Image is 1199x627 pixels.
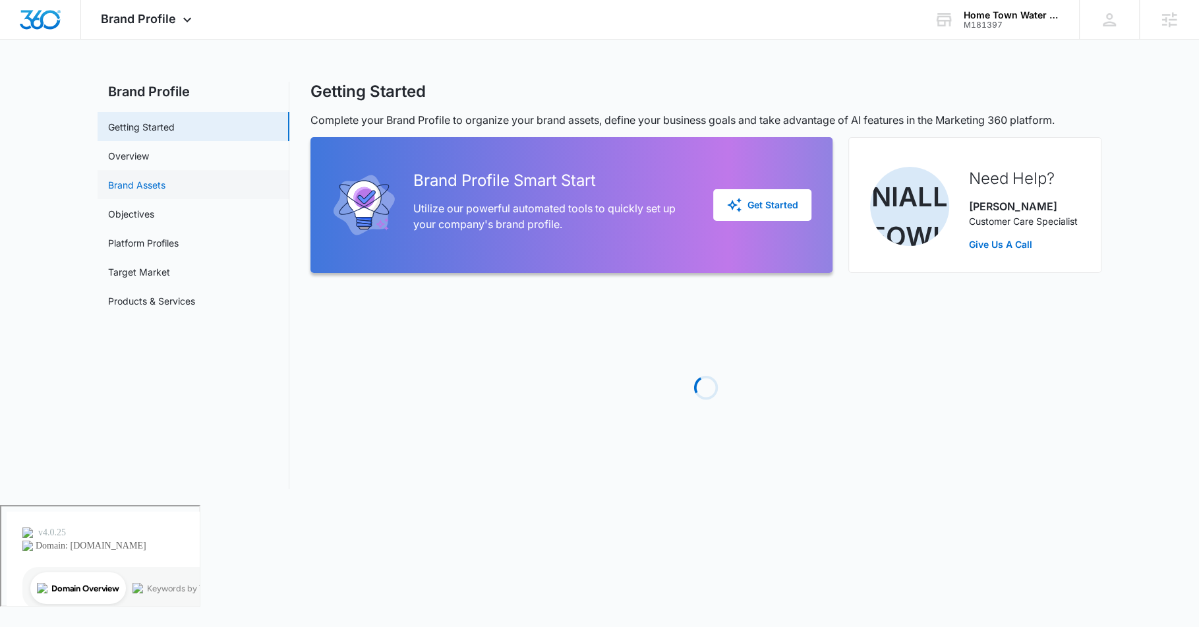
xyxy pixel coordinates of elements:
h2: Brand Profile [98,82,289,102]
div: account id [964,20,1060,30]
h2: Brand Profile Smart Start [413,169,692,193]
img: website_grey.svg [21,34,32,45]
img: logo_orange.svg [21,21,32,32]
h1: Getting Started [310,82,426,102]
div: v 4.0.25 [37,21,65,32]
div: account name [964,10,1060,20]
div: Keywords by Traffic [146,78,222,86]
p: Utilize our powerful automated tools to quickly set up your company's brand profile. [413,200,692,232]
p: Complete your Brand Profile to organize your brand assets, define your business goals and take ad... [310,112,1101,128]
img: Niall Fowler [870,167,949,246]
button: Get Started [713,189,811,221]
a: Getting Started [108,120,175,134]
a: Target Market [108,265,170,279]
div: Get Started [726,197,798,213]
img: tab_domain_overview_orange.svg [36,76,46,87]
span: Brand Profile [101,12,176,26]
a: Give Us A Call [969,237,1078,251]
div: Domain: [DOMAIN_NAME] [34,34,145,45]
a: Overview [108,149,149,163]
p: [PERSON_NAME] [969,198,1078,214]
img: tab_keywords_by_traffic_grey.svg [131,76,142,87]
a: Objectives [108,207,154,221]
h2: Need Help? [969,167,1078,191]
a: Brand Assets [108,178,165,192]
a: Platform Profiles [108,236,179,250]
p: Customer Care Specialist [969,214,1078,228]
a: Products & Services [108,294,195,308]
div: Domain Overview [50,78,118,86]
